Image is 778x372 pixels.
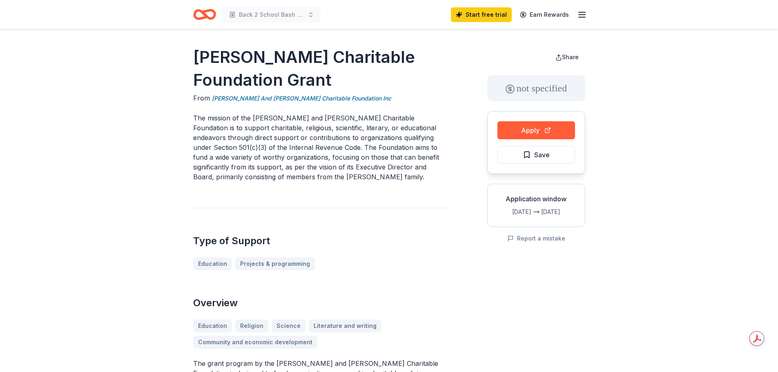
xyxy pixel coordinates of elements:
[534,149,550,160] span: Save
[497,146,575,164] button: Save
[515,7,574,22] a: Earn Rewards
[507,234,565,243] button: Report a mistake
[212,94,391,103] a: [PERSON_NAME] And [PERSON_NAME] Charitable Foundation Inc
[549,49,585,65] button: Share
[193,46,448,91] h1: [PERSON_NAME] Charitable Foundation Grant
[487,75,585,101] div: not specified
[541,207,578,217] div: [DATE]
[193,296,448,310] h2: Overview
[494,207,531,217] div: [DATE]
[193,234,448,247] h2: Type of Support
[193,257,232,270] a: Education
[451,7,512,22] a: Start free trial
[235,257,315,270] a: Projects & programming
[239,10,304,20] span: Back 2 School Bash 2025
[497,121,575,139] button: Apply
[193,113,448,182] p: The mission of the [PERSON_NAME] and [PERSON_NAME] Charitable Foundation is to support charitable...
[494,194,578,204] div: Application window
[193,93,448,103] div: From
[193,5,216,24] a: Home
[562,53,579,60] span: Share
[223,7,321,23] button: Back 2 School Bash 2025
